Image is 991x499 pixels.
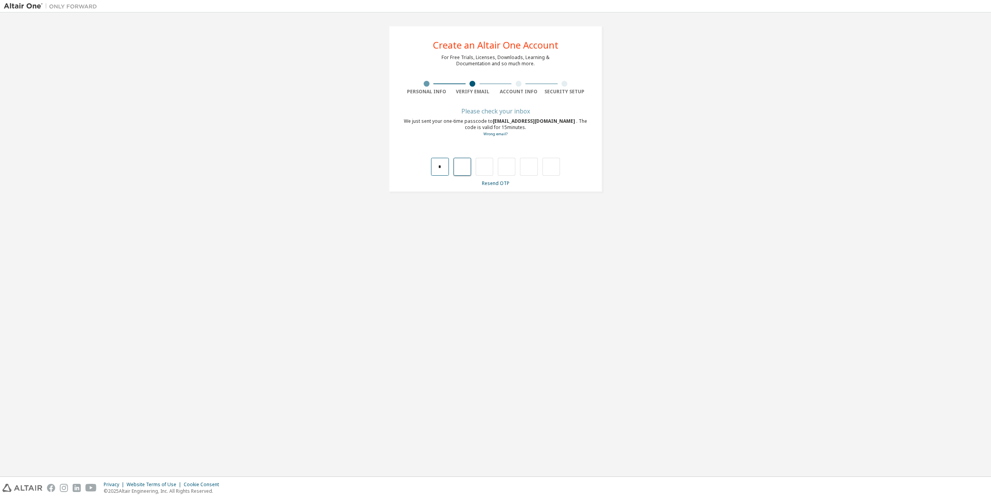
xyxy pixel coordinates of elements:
img: youtube.svg [85,484,97,492]
div: Verify Email [450,89,496,95]
div: Create an Altair One Account [433,40,558,50]
div: Account Info [495,89,542,95]
img: facebook.svg [47,484,55,492]
div: Website Terms of Use [127,482,184,488]
span: [EMAIL_ADDRESS][DOMAIN_NAME] [493,118,576,124]
div: We just sent your one-time passcode to . The code is valid for 15 minutes. [403,118,588,137]
img: linkedin.svg [73,484,81,492]
div: Privacy [104,482,127,488]
div: Cookie Consent [184,482,224,488]
a: Go back to the registration form [483,131,508,136]
div: Please check your inbox [403,109,588,113]
div: Security Setup [542,89,588,95]
img: instagram.svg [60,484,68,492]
p: © 2025 Altair Engineering, Inc. All Rights Reserved. [104,488,224,494]
img: Altair One [4,2,101,10]
img: altair_logo.svg [2,484,42,492]
div: For Free Trials, Licenses, Downloads, Learning & Documentation and so much more. [442,54,549,67]
div: Personal Info [403,89,450,95]
a: Resend OTP [482,180,509,187]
